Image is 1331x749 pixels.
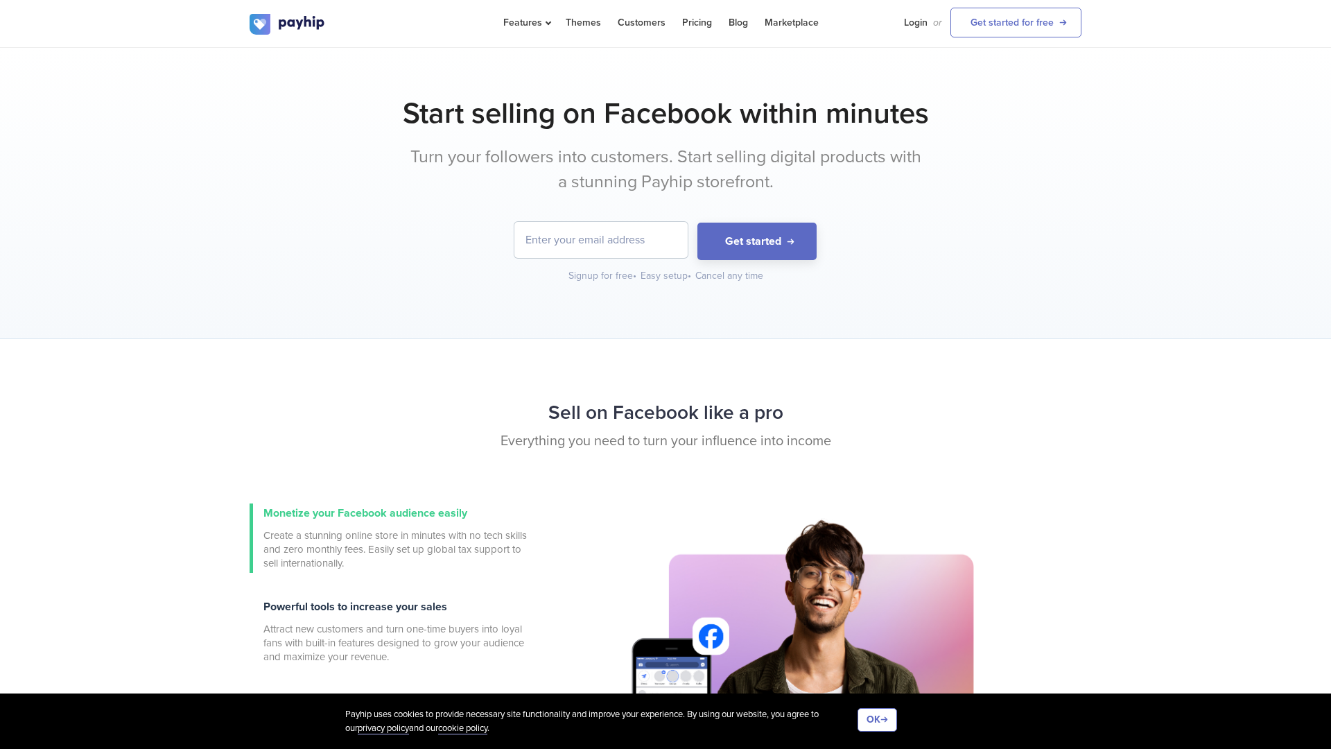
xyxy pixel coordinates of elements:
button: OK [858,708,897,732]
h2: Sell on Facebook like a pro [250,395,1081,431]
span: Monetize your Facebook audience easily [263,506,467,520]
div: Signup for free [568,269,638,283]
span: • [633,270,636,282]
div: Easy setup [641,269,693,283]
a: cookie policy [438,723,487,734]
a: privacy policy [358,723,409,734]
h1: Start selling on Facebook within minutes [250,96,1081,131]
span: Features [503,17,549,28]
span: Powerful tools to increase your sales [263,600,447,614]
p: Turn your followers into customers. Start selling digital products with a stunning Payhip storefr... [406,145,925,194]
button: Get started [697,223,817,261]
a: Get started for free [950,8,1081,37]
span: Create a stunning online store in minutes with no tech skills and zero monthly fees. Easily set u... [263,528,527,570]
span: • [688,270,691,282]
img: logo.svg [250,14,326,35]
div: Cancel any time [695,269,763,283]
a: Monetize your Facebook audience easily Create a stunning online store in minutes with no tech ski... [250,503,527,573]
span: Attract new customers and turn one-time buyers into loyal fans with built-in features designed to... [263,622,527,664]
div: Payhip uses cookies to provide necessary site functionality and improve your experience. By using... [345,708,858,735]
input: Enter your email address [514,222,688,258]
p: Everything you need to turn your influence into income [250,431,1081,451]
a: Powerful tools to increase your sales Attract new customers and turn one-time buyers into loyal f... [250,597,527,666]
